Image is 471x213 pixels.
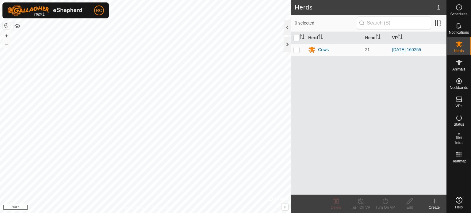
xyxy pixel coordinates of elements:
a: [DATE] 160255 [392,47,421,52]
span: Help [455,205,463,209]
th: Herd [306,32,362,44]
h2: Herds [295,4,437,11]
span: Delete [331,205,342,210]
div: Turn Off VP [348,205,373,210]
div: Edit [397,205,422,210]
div: Cows [318,47,329,53]
a: Contact Us [151,205,170,211]
span: Status [454,123,464,126]
div: Turn On VP [373,205,397,210]
span: RC [96,7,102,14]
button: Map Layers [13,22,21,30]
a: Privacy Policy [121,205,144,211]
p-sorticon: Activate to sort [300,35,304,40]
span: Neckbands [450,86,468,89]
span: Herds [454,49,464,53]
button: + [3,32,10,40]
span: i [284,204,285,209]
span: 21 [365,47,370,52]
span: Notifications [449,31,469,34]
p-sorticon: Activate to sort [376,35,381,40]
div: Create [422,205,446,210]
span: Heatmap [451,159,466,163]
button: Reset Map [3,22,10,29]
span: 1 [437,3,440,12]
span: Schedules [450,12,467,16]
span: Infra [455,141,462,145]
th: Head [363,32,390,44]
a: Help [447,194,471,211]
span: 0 selected [295,20,357,26]
input: Search (S) [357,17,431,29]
p-sorticon: Activate to sort [318,35,323,40]
p-sorticon: Activate to sort [398,35,403,40]
button: i [281,203,288,210]
span: Animals [452,67,465,71]
th: VP [390,32,446,44]
img: Gallagher Logo [7,5,84,16]
button: – [3,40,10,48]
span: VPs [455,104,462,108]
